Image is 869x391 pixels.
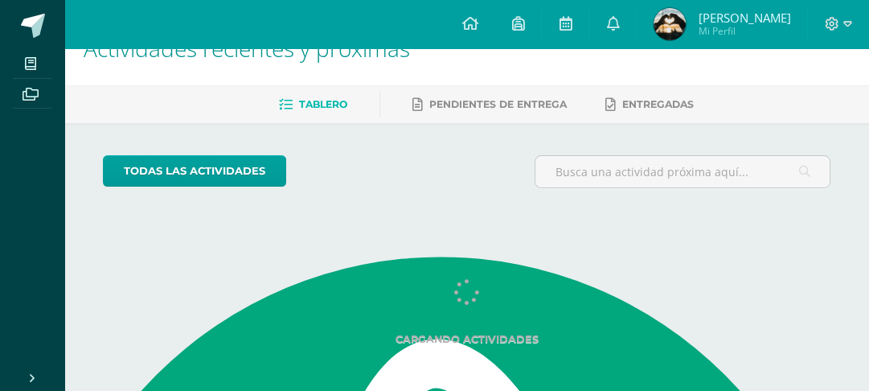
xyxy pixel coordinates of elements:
[279,92,347,117] a: Tablero
[103,333,830,345] label: Cargando actividades
[103,155,286,187] a: todas las Actividades
[605,92,694,117] a: Entregadas
[429,98,567,110] span: Pendientes de entrega
[622,98,694,110] span: Entregadas
[412,92,567,117] a: Pendientes de entrega
[698,24,790,38] span: Mi Perfil
[84,33,410,64] span: Actividades recientes y próximas
[535,156,830,187] input: Busca una actividad próxima aquí...
[299,98,347,110] span: Tablero
[654,8,686,40] img: 4ea8fb364abb125817f33d6eda6a7c25.png
[698,10,790,26] span: [PERSON_NAME]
